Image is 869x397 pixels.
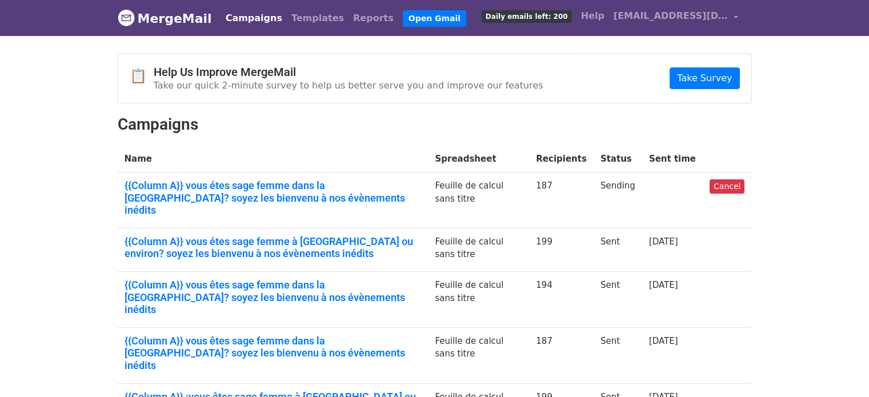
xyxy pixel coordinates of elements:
a: Take Survey [670,67,739,89]
td: Sent [594,228,642,271]
a: {{Column A}} vous êtes sage femme dans la [GEOGRAPHIC_DATA]? soyez les bienvenu à nos évènements ... [125,279,422,316]
th: Sent time [642,146,703,173]
a: [DATE] [649,236,678,247]
a: MergeMail [118,6,212,30]
a: Open Gmail [403,10,466,27]
th: Spreadsheet [428,146,529,173]
td: 187 [529,327,594,383]
td: Sending [594,173,642,228]
a: Daily emails left: 200 [477,5,576,27]
h4: Help Us Improve MergeMail [154,65,543,79]
span: 📋 [130,68,154,85]
th: Name [118,146,429,173]
a: [DATE] [649,336,678,346]
img: MergeMail logo [118,9,135,26]
th: Status [594,146,642,173]
a: {{Column A}} vous êtes sage femme dans la [GEOGRAPHIC_DATA]? soyez les bienvenu à nos évènements ... [125,335,422,372]
a: Templates [287,7,349,30]
h2: Campaigns [118,115,752,134]
th: Recipients [529,146,594,173]
a: Cancel [710,179,744,194]
td: Sent [594,327,642,383]
a: {{Column A}} vous étes sage femme dans la [GEOGRAPHIC_DATA]? soyez les bienvenu à nos évènements ... [125,179,422,216]
a: [DATE] [649,280,678,290]
p: Take our quick 2-minute survey to help us better serve you and improve our features [154,79,543,91]
a: Reports [349,7,398,30]
td: 187 [529,173,594,228]
td: Feuille de calcul sans titre [428,327,529,383]
td: 194 [529,272,594,328]
a: Help [576,5,609,27]
a: {{Column A}} vous étes sage femme à [GEOGRAPHIC_DATA] ou environ? soyez les bienvenu à nos évènem... [125,235,422,260]
td: Feuille de calcul sans titre [428,173,529,228]
td: Feuille de calcul sans titre [428,228,529,271]
td: 199 [529,228,594,271]
a: [EMAIL_ADDRESS][DOMAIN_NAME] [609,5,743,31]
span: [EMAIL_ADDRESS][DOMAIN_NAME] [614,9,728,23]
a: Campaigns [221,7,287,30]
td: Sent [594,272,642,328]
td: Feuille de calcul sans titre [428,272,529,328]
span: Daily emails left: 200 [482,10,572,23]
